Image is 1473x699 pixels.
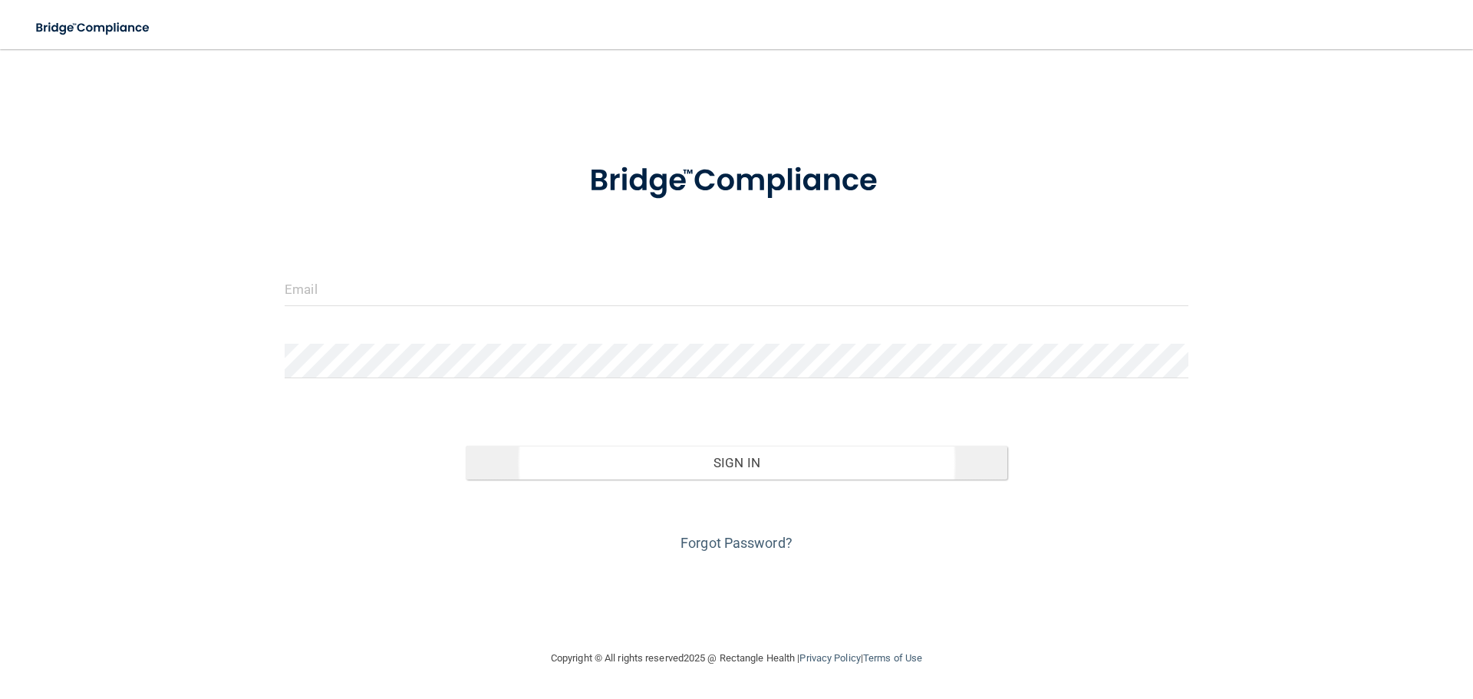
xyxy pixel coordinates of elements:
[863,652,922,664] a: Terms of Use
[799,652,860,664] a: Privacy Policy
[456,634,1017,683] div: Copyright © All rights reserved 2025 @ Rectangle Health | |
[558,141,915,221] img: bridge_compliance_login_screen.278c3ca4.svg
[680,535,793,551] a: Forgot Password?
[285,272,1188,306] input: Email
[466,446,1008,480] button: Sign In
[23,12,164,44] img: bridge_compliance_login_screen.278c3ca4.svg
